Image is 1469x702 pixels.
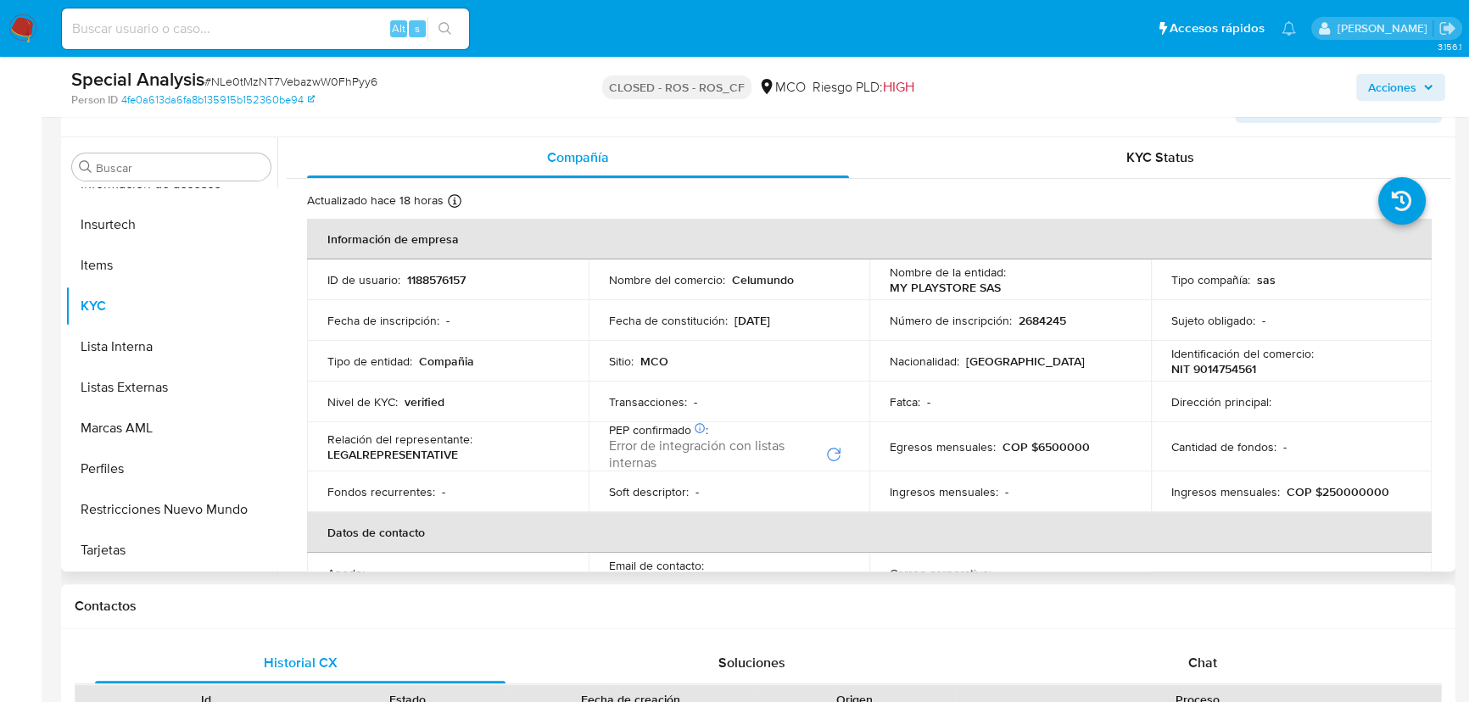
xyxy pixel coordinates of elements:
p: Nombre del comercio : [609,272,725,287]
p: LEGALREPRESENTATIVE [327,447,458,462]
p: Celumundo [732,272,794,287]
div: MCO [758,78,806,97]
p: Fecha de inscripción : [327,313,439,328]
p: Fatca : [890,394,920,409]
p: - [446,313,450,328]
p: Identificación del comercio : [1171,346,1314,361]
p: PEP confirmado : [609,422,708,437]
p: CLOSED - ROS - ROS_CF [602,75,751,99]
p: - [695,484,699,499]
p: Soft descriptor : [609,484,689,499]
p: - [927,394,930,409]
p: - [1005,484,1008,499]
span: Historial CX [263,653,337,672]
button: Acciones [1356,74,1445,101]
p: - [1262,313,1265,328]
p: verified [405,394,444,409]
p: Fondos recurrentes : [327,484,435,499]
th: Datos de contacto [307,512,1432,553]
span: Accesos rápidos [1170,19,1265,37]
span: KYC Status [1126,148,1194,167]
p: ID de usuario : [327,272,400,287]
p: [GEOGRAPHIC_DATA] [966,354,1085,369]
button: Restricciones Nuevo Mundo [65,489,277,530]
p: - [371,565,375,581]
p: - [442,484,445,499]
p: Correo corporativo : [890,565,991,581]
p: - [694,394,697,409]
p: Transacciones : [609,394,687,409]
button: Perfiles [65,448,277,489]
span: 3.156.1 [1437,40,1461,53]
p: Actualizado hace 18 horas [307,192,444,209]
span: Alt [392,20,405,36]
p: MY PLAYSTORE SAS [890,280,1001,295]
button: Lista Interna [65,326,277,367]
p: - [1283,439,1287,454]
button: Marcas AML [65,408,277,448]
span: # NLe0tMzNT7VebazwW0FhPyy6 [204,73,377,90]
p: Ingresos mensuales : [890,484,998,499]
p: Email de contacto : [609,558,704,573]
span: Soluciones [718,653,785,672]
p: Sujeto obligado : [1171,313,1255,328]
p: [DATE] [734,313,770,328]
p: MCO [640,354,668,369]
button: Reintentar [825,446,842,463]
button: Buscar [79,160,92,174]
p: sas [1257,272,1276,287]
span: HIGH [883,77,914,97]
span: Riesgo PLD: [813,78,914,97]
p: Nombre de la entidad : [890,265,1006,280]
span: Compañía [547,148,609,167]
p: 2684245 [1019,313,1066,328]
span: Error de integración con listas internas [609,437,823,471]
p: COP $6500000 [1003,439,1090,454]
button: Listas Externas [65,367,277,408]
button: search-icon [427,17,462,41]
p: leonardo.alvarezortiz@mercadolibre.com.co [1337,20,1433,36]
p: Nivel de KYC : [327,394,398,409]
input: Buscar usuario o caso... [62,18,469,40]
h1: Contactos [75,598,1442,615]
p: Egresos mensuales : [890,439,996,454]
p: Sitio : [609,354,634,369]
p: Ingresos mensuales : [1171,484,1280,499]
p: Nacionalidad : [890,354,959,369]
p: Tipo compañía : [1171,272,1250,287]
a: 4fe0a613da6fa8b135915b152360be94 [121,92,315,108]
span: Chat [1188,653,1217,672]
p: Dirección principal : [1171,394,1271,409]
button: Insurtech [65,204,277,245]
b: Special Analysis [71,65,204,92]
p: COP $250000000 [1287,484,1389,499]
input: Buscar [96,160,264,175]
th: Información de empresa [307,219,1432,259]
button: KYC [65,286,277,326]
span: s [415,20,420,36]
p: NIT 9014754561 [1171,361,1256,376]
p: Número de inscripción : [890,313,1012,328]
button: Tarjetas [65,530,277,571]
span: Acciones [1368,74,1416,101]
p: - [998,565,1002,581]
p: Relación del representante : [327,432,472,447]
a: Salir [1438,19,1456,37]
p: Compañia [419,354,474,369]
a: Notificaciones [1282,21,1296,36]
button: Items [65,245,277,286]
b: Person ID [71,92,118,108]
p: Tipo de entidad : [327,354,412,369]
p: Fecha de constitución : [609,313,728,328]
p: Cantidad de fondos : [1171,439,1276,454]
p: 1188576157 [407,272,466,287]
p: Apodo : [327,565,365,581]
